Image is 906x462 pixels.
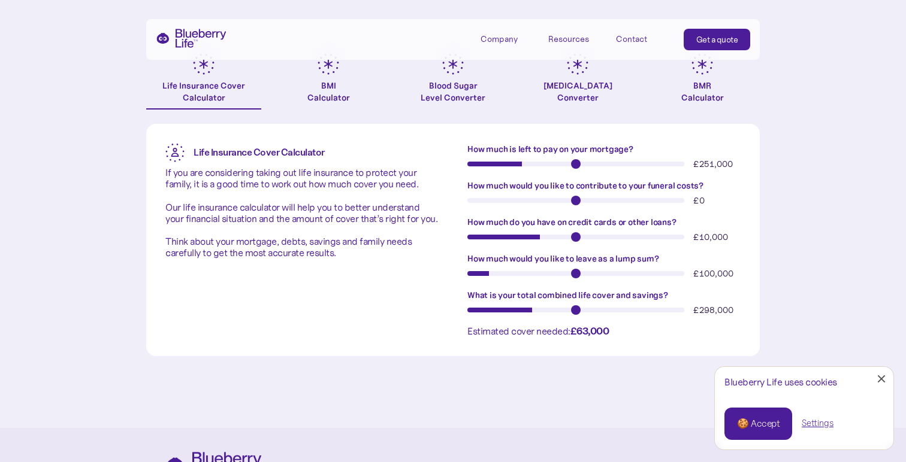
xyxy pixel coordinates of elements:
div: £ [693,194,741,206]
div: Blueberry Life uses cookies [724,376,884,388]
label: How much would you like to leave as a lump sum? [467,253,741,265]
label: How much do you have on credit cards or other loans? [467,216,741,228]
p: If you are considering taking out life insurance to protect your family, it is a good time to wor... [165,167,439,259]
div: Company [481,29,534,48]
div: Resources [548,29,602,48]
div: BMR Calculator [681,80,724,104]
a: 🍪 Accept [724,408,792,440]
div: Blood Sugar Level Converter [421,80,485,104]
div: BMI Calculator [307,80,350,104]
label: What is your total combined life cover and savings? [467,289,741,301]
span: 10,000 [699,232,728,242]
a: Close Cookie Popup [869,367,893,391]
a: Blood SugarLevel Converter [395,53,511,110]
span: 298,000 [699,305,733,315]
div: Estimated cover needed: [467,326,741,337]
div: £ [693,304,741,316]
div: 🍪 Accept [737,417,780,430]
a: BMICalculator [271,53,386,110]
a: [MEDICAL_DATA]Converter [520,53,635,110]
label: How much is left to pay on your mortgage? [467,143,741,155]
div: Contact [616,34,647,44]
div: Company [481,34,518,44]
label: How much would you like to contribute to your funeral costs? [467,180,741,192]
div: [MEDICAL_DATA] Converter [543,80,612,104]
a: Settings [802,417,833,430]
div: Resources [548,34,589,44]
div: £ [693,231,741,243]
div: Life Insurance Cover Calculator [146,80,261,104]
a: BMRCalculator [645,53,760,110]
span: 63,000 [576,326,609,337]
span: 251,000 [699,159,733,169]
b: £ [570,326,609,337]
span: 100,000 [699,268,733,279]
div: £ [693,158,741,170]
a: home [156,29,226,48]
a: Life Insurance Cover Calculator [146,53,261,110]
a: Get a quote [684,29,751,50]
a: Contact [616,29,670,48]
strong: Life Insurance Cover Calculator [194,146,325,158]
div: Get a quote [696,34,738,45]
div: £ [693,268,741,279]
div: Close Cookie Popup [881,379,882,379]
span: 0 [699,195,705,206]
